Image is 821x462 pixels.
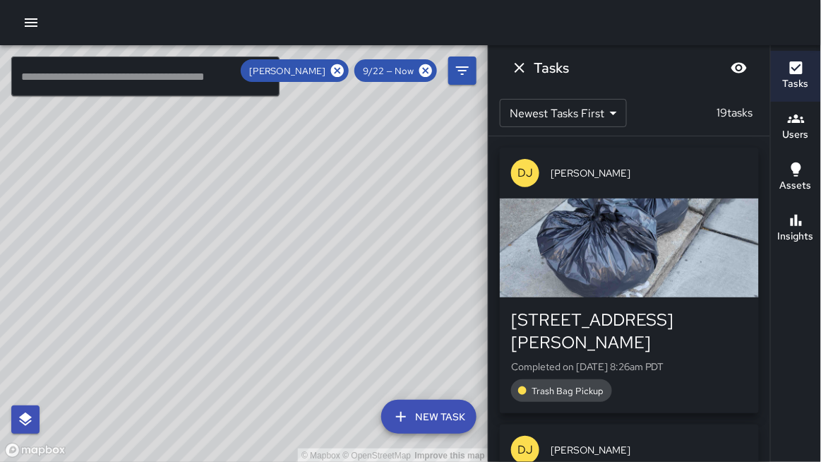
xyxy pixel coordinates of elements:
p: DJ [517,442,533,458]
button: New Task [381,400,477,434]
span: Trash Bag Pickup [523,385,612,397]
h6: Insights [778,229,814,244]
p: DJ [517,165,533,182]
span: [PERSON_NAME] [551,166,748,180]
button: Users [771,102,821,153]
button: Tasks [771,51,821,102]
button: Assets [771,153,821,203]
button: Dismiss [505,54,534,82]
button: Insights [771,203,821,254]
button: Filters [448,57,477,85]
p: Completed on [DATE] 8:26am PDT [511,360,748,374]
div: [PERSON_NAME] [241,59,349,82]
div: [STREET_ADDRESS][PERSON_NAME] [511,309,748,354]
h6: Tasks [534,57,569,79]
h6: Assets [780,178,812,194]
p: 19 tasks [712,105,759,122]
span: [PERSON_NAME] [551,443,748,457]
div: 9/22 — Now [354,59,437,82]
span: [PERSON_NAME] [241,65,334,77]
button: Blur [725,54,753,82]
div: Newest Tasks First [500,99,627,127]
button: DJ[PERSON_NAME][STREET_ADDRESS][PERSON_NAME]Completed on [DATE] 8:26am PDTTrash Bag Pickup [500,148,759,413]
span: 9/22 — Now [354,65,422,77]
h6: Users [783,127,809,143]
h6: Tasks [783,76,809,92]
